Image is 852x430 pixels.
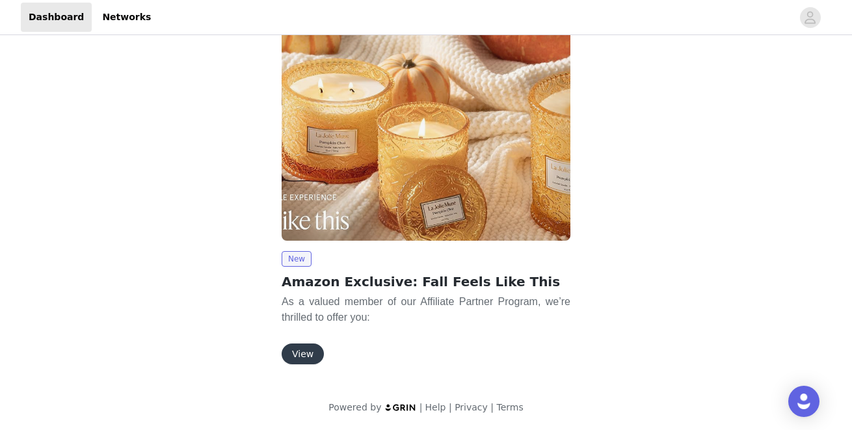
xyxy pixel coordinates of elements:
[496,402,523,412] a: Terms
[282,343,324,364] button: View
[384,403,417,412] img: logo
[490,402,494,412] span: |
[425,402,446,412] a: Help
[21,3,92,32] a: Dashboard
[282,24,570,241] img: La Jolie Muse
[804,7,816,28] div: avatar
[419,402,423,412] span: |
[282,349,324,359] a: View
[449,402,452,412] span: |
[788,386,819,417] div: Open Intercom Messenger
[328,402,381,412] span: Powered by
[455,402,488,412] a: Privacy
[282,296,570,323] span: As a valued member of our Affiliate Partner Program, we’re thrilled to offer you:
[282,251,312,267] span: New
[94,3,159,32] a: Networks
[282,272,570,291] h2: Amazon Exclusive: Fall Feels Like This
